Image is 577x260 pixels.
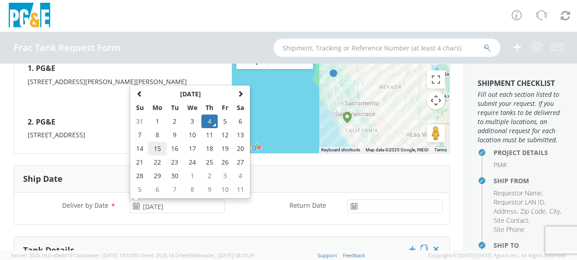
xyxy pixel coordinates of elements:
button: Toggle fullscreen view [427,70,445,89]
th: Select Month [148,87,233,101]
td: 12 [218,128,233,142]
img: pge-logo-06675f144f4cfa6a6814.png [7,3,52,30]
td: 9 [201,183,217,196]
h4: 1. PG&E [28,60,218,77]
span: Requestor LAN ID [494,198,544,206]
td: 29 [148,169,167,183]
td: 6 [233,115,248,128]
span: Zip Code [520,207,546,215]
h4: Ship From [494,177,563,184]
h3: Ship Date [23,175,63,184]
button: Drag Pegman onto the map to open Street View [427,124,445,142]
span: Previous Month [137,90,143,97]
td: 31 [132,115,148,128]
li: , [494,198,546,207]
td: 5 [218,115,233,128]
th: We [183,101,202,115]
a: Feedback [343,252,365,259]
span: master, [DATE] 10:10:00 [83,252,138,259]
h3: Tank Details [23,246,74,255]
span: Next Month [237,90,244,97]
h3: Shipment Checklist [478,80,563,88]
h4: 2. PG&E [28,114,218,131]
td: 10 [218,183,233,196]
td: 5 [132,183,148,196]
td: 4 [201,115,217,128]
th: Sa [233,101,248,115]
td: 24 [183,155,202,169]
span: Requestor Name [494,189,542,197]
th: Su [132,101,148,115]
td: 1 [183,169,202,183]
h4: Frac Tank Request Form [14,43,120,53]
td: 9 [167,128,183,142]
td: 17 [183,142,202,155]
span: Fill out each section listed to submit your request. If you require tanks to be delivered to mult... [478,90,563,145]
td: 18 [201,142,217,155]
span: Client: 2025.18.0-0e69584 [140,252,254,259]
td: 16 [167,142,183,155]
th: Mo [148,101,167,115]
td: 30 [167,169,183,183]
button: Map camera controls [427,91,445,110]
span: Site Contact [494,216,528,225]
li: , [520,207,547,216]
h4: Project Details [494,149,563,156]
td: 19 [218,142,233,155]
input: Shipment, Tracking or Reference Number (at least 4 chars) [274,39,500,57]
td: 11 [233,183,248,196]
td: 20 [233,142,248,155]
td: 7 [167,183,183,196]
td: 8 [148,128,167,142]
td: 27 [233,155,248,169]
td: 10 [183,128,202,142]
span: master, [DATE] 08:10:29 [199,252,254,259]
td: 23 [167,155,183,169]
td: 22 [148,155,167,169]
td: 4 [233,169,248,183]
td: 7 [132,128,148,142]
a: Terms [434,147,447,152]
span: Address [494,207,517,215]
td: 15 [148,142,167,155]
span: PM# [494,160,507,169]
span: Site Phone [494,225,524,234]
span: Copyright © [DATE]-[DATE] Agistix Inc., All Rights Reserved [428,252,566,259]
a: Support [318,252,337,259]
span: Server: 2025.18.0-a0edd1917ac [11,252,138,259]
button: Keyboard shortcuts [321,147,360,153]
span: [STREET_ADDRESS][PERSON_NAME][PERSON_NAME] [28,77,187,86]
td: 26 [218,155,233,169]
td: 2 [167,115,183,128]
span: Map data ©2025 Google, INEGI [366,147,429,152]
td: 14 [132,142,148,155]
span: City [549,207,560,215]
li: , [494,207,518,216]
th: Tu [167,101,183,115]
span: Return Date [289,201,326,210]
td: 8 [183,183,202,196]
li: , [549,207,561,216]
li: , [494,216,530,225]
td: 2 [201,169,217,183]
td: 13 [233,128,248,142]
td: 28 [132,169,148,183]
li: , [494,189,543,198]
h4: Ship To [494,242,563,249]
td: 21 [132,155,148,169]
span: [STREET_ADDRESS] [28,130,85,139]
td: 6 [148,183,167,196]
td: 25 [201,155,217,169]
td: 3 [218,169,233,183]
td: 1 [148,115,167,128]
td: 3 [183,115,202,128]
td: 11 [201,128,217,142]
th: Th [201,101,217,115]
span: Deliver by Date [62,201,108,210]
th: Fr [218,101,233,115]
